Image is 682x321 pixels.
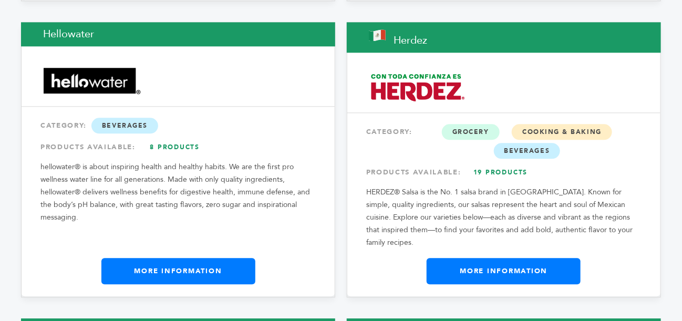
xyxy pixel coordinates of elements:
span: Beverages [91,118,158,133]
a: More Information [427,258,581,284]
p: hellowater® is about inspiring health and healthy habits. We are the first pro wellness water lin... [40,161,316,224]
img: This brand is from Mexico (MX) [369,29,386,41]
div: PRODUCTS AVAILABLE: [366,163,642,182]
div: CATEGORY: [366,122,642,160]
p: HERDEZ® Salsa is the No. 1 salsa brand in [GEOGRAPHIC_DATA]. Known for simple, quality ingredient... [366,186,642,249]
h2: Hellowater [21,22,335,46]
span: Grocery [442,124,500,140]
span: Cooking & Baking [512,124,612,140]
a: 8 Products [138,138,212,157]
h2: Herdez [347,22,661,53]
a: More Information [101,258,255,284]
img: Herdez [369,70,467,106]
img: Hellowater [44,68,141,96]
span: Beverages [494,143,561,159]
a: 19 Products [464,163,538,182]
div: PRODUCTS AVAILABLE: [40,138,316,157]
div: CATEGORY: [40,116,316,135]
